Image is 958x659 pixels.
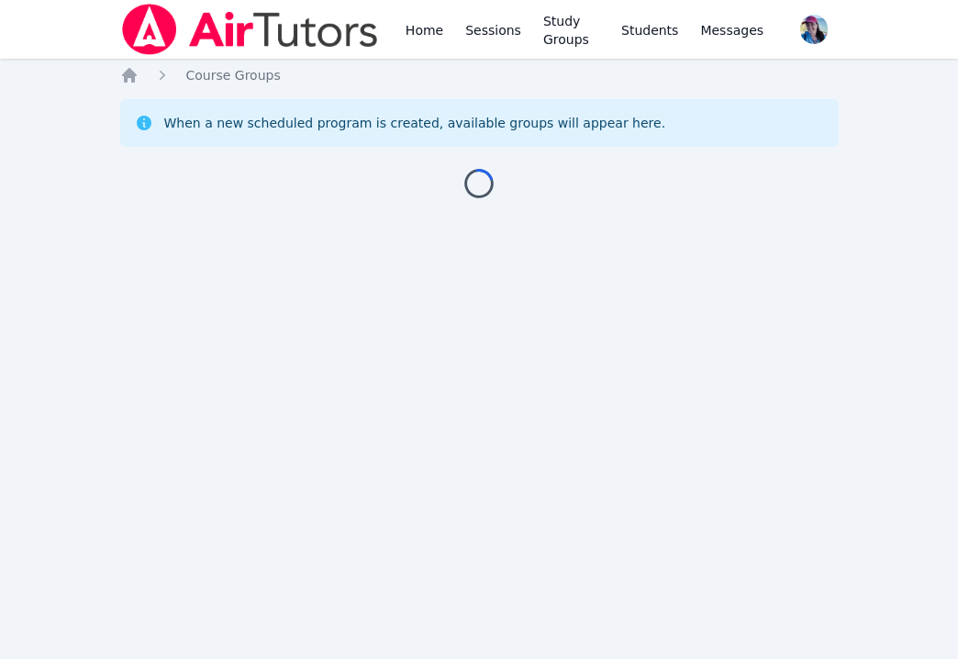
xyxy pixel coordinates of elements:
div: When a new scheduled program is created, available groups will appear here. [164,114,666,132]
span: Course Groups [186,68,281,83]
span: Messages [700,21,763,39]
nav: Breadcrumb [120,66,839,84]
a: Course Groups [186,66,281,84]
img: Air Tutors [120,4,380,55]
